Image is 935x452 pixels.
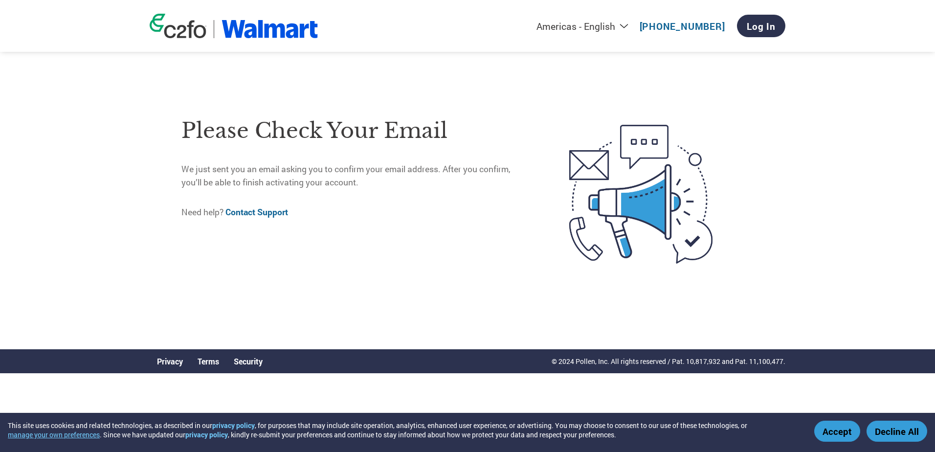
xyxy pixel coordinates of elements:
a: Privacy [157,356,183,366]
p: © 2024 Pollen, Inc. All rights reserved / Pat. 10,817,932 and Pat. 11,100,477. [552,356,785,366]
p: We just sent you an email asking you to confirm your email address. After you confirm, you’ll be ... [181,163,528,189]
button: manage your own preferences [8,430,100,439]
div: This site uses cookies and related technologies, as described in our , for purposes that may incl... [8,421,800,439]
a: Log In [737,15,785,37]
button: Accept [814,421,860,442]
a: Security [234,356,263,366]
p: Need help? [181,206,528,219]
img: open-email [528,107,754,281]
a: Contact Support [225,206,288,218]
button: Decline All [867,421,927,442]
h1: Please check your email [181,115,528,147]
a: Terms [198,356,219,366]
a: [PHONE_NUMBER] [640,20,725,32]
img: Walmart [222,20,318,38]
a: privacy policy [212,421,255,430]
a: privacy policy [185,430,228,439]
img: c2fo logo [150,14,206,38]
